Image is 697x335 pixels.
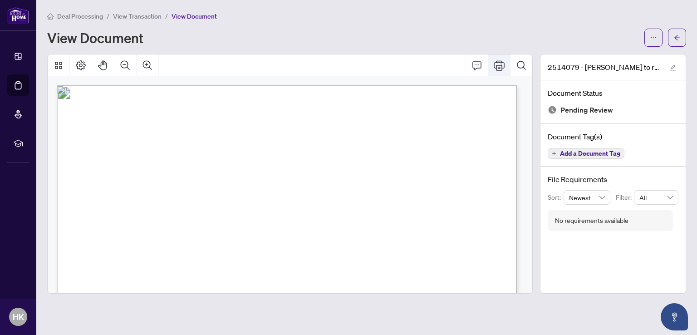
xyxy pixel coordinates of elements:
[552,151,556,156] span: plus
[569,191,605,204] span: Newest
[548,105,557,114] img: Document Status
[616,192,634,202] p: Filter:
[172,12,217,20] span: View Document
[57,12,103,20] span: Deal Processing
[560,104,613,116] span: Pending Review
[548,192,564,202] p: Sort:
[639,191,673,204] span: All
[661,303,688,330] button: Open asap
[670,64,676,71] span: edit
[548,88,678,99] h4: Document Status
[107,11,109,21] li: /
[560,150,620,157] span: Add a Document Tag
[113,12,162,20] span: View Transaction
[165,11,168,21] li: /
[548,148,624,159] button: Add a Document Tag
[548,62,661,73] span: 2514079 - [PERSON_NAME] to review.pdf
[47,30,143,45] h1: View Document
[650,34,657,41] span: ellipsis
[47,13,54,20] span: home
[7,7,29,24] img: logo
[548,174,678,185] h4: File Requirements
[13,310,24,323] span: HK
[555,216,628,226] div: No requirements available
[674,34,680,41] span: arrow-left
[548,131,678,142] h4: Document Tag(s)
